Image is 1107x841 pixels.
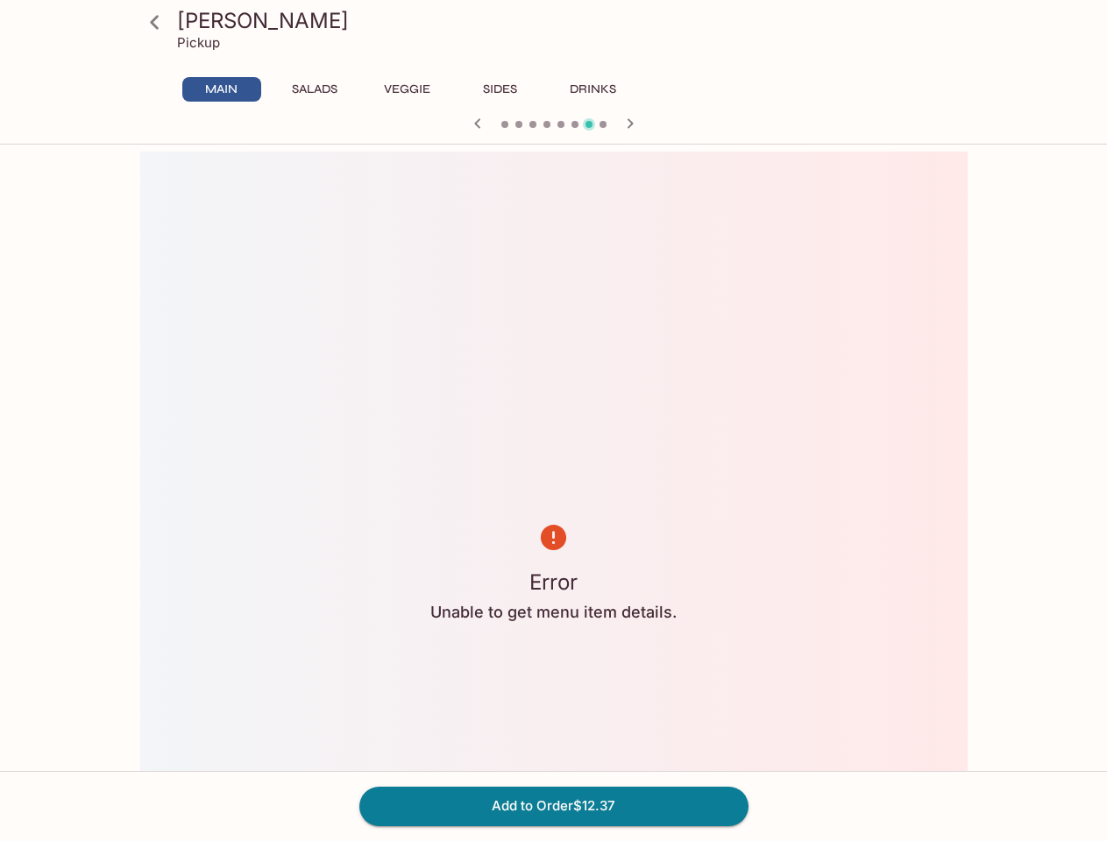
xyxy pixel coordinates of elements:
button: Drinks [554,77,633,102]
button: Sides [461,77,540,102]
button: Add to Order$12.37 [359,787,749,825]
h3: Error [430,569,677,596]
button: Salads [275,77,354,102]
button: Veggie [368,77,447,102]
h4: Unable to get menu item details. [430,603,677,622]
p: Pickup [177,34,220,51]
button: Main [182,77,261,102]
h3: [PERSON_NAME] [177,7,961,34]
